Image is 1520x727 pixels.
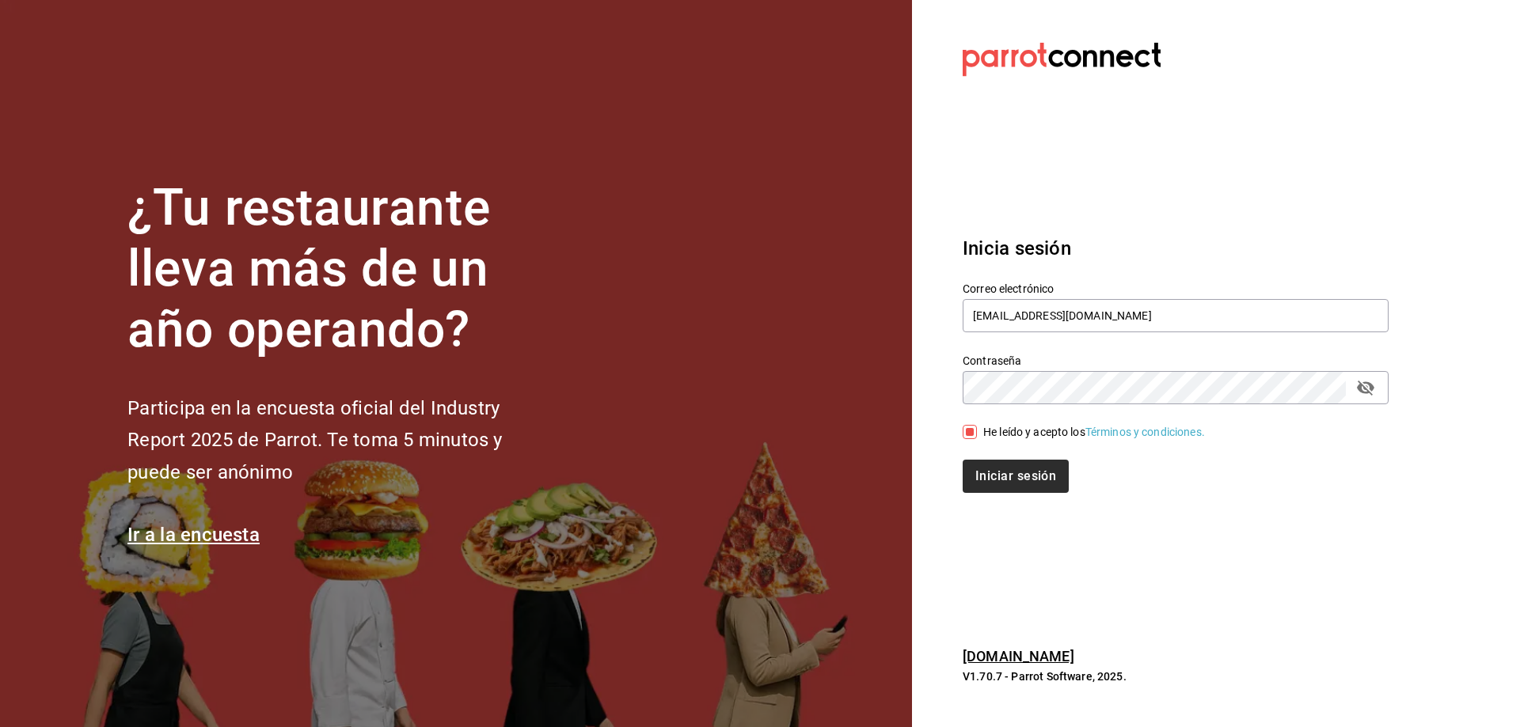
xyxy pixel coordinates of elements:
[963,668,1389,684] p: V1.70.7 - Parrot Software, 2025.
[963,460,1069,493] button: Iniciar sesión
[127,524,260,546] a: Ir a la encuesta
[963,283,1389,294] label: Correo electrónico
[963,355,1389,366] label: Contraseña
[983,424,1205,441] div: He leído y acepto los
[127,392,555,489] h2: Participa en la encuesta oficial del Industry Report 2025 de Parrot. Te toma 5 minutos y puede se...
[963,648,1074,665] a: [DOMAIN_NAME]
[127,178,555,360] h1: ¿Tu restaurante lleva más de un año operando?
[1085,426,1205,438] a: Términos y condiciones.
[963,234,1389,263] h3: Inicia sesión
[963,299,1389,332] input: Ingresa tu correo electrónico
[1352,374,1379,401] button: passwordField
